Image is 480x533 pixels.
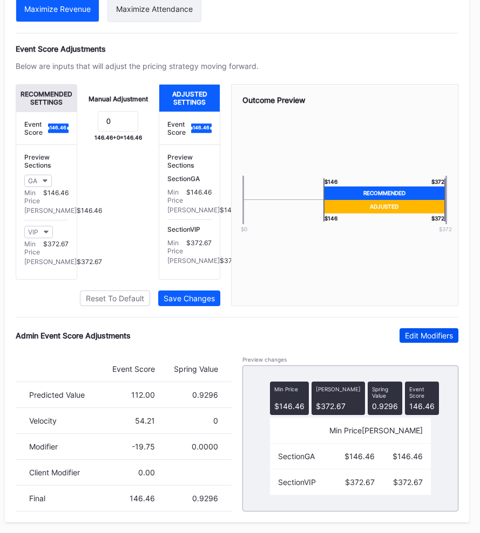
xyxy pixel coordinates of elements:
div: $146.46 [43,189,69,205]
div: -19.75 [92,442,156,451]
div: 112.00 [92,390,156,399]
div: Client Modifier [29,468,92,477]
div: Event Score [24,120,48,136]
div: [PERSON_NAME] [316,386,361,392]
div: Below are inputs that will adjust the pricing strategy moving forward. [16,61,259,71]
div: $ 372 [427,226,464,232]
div: $146.46 [220,206,245,214]
div: Adjusted Settings [159,85,220,112]
div: 146.46 [92,494,156,503]
div: 146.46 + 0 = 146.46 [94,134,142,141]
div: Final [29,494,92,503]
div: Min Price [274,386,305,392]
div: Outcome Preview [242,95,447,105]
div: Event Score Adjustments [16,44,458,53]
div: $372.67 [312,382,365,415]
button: Reset To Default [80,290,150,306]
div: $ 146 [323,213,337,221]
div: Recommended Settings [16,85,77,112]
div: $146.46 [270,382,309,415]
div: Section VIP [167,225,212,233]
div: [PERSON_NAME] [24,206,77,214]
div: GA [28,177,37,185]
div: $146.46 [186,188,212,204]
div: Recommended [323,186,445,200]
div: Min Price [24,240,43,256]
div: $ 372 [431,178,445,186]
div: $146.46 [326,452,374,461]
div: $372.67 [43,240,69,256]
div: VIP [28,228,38,236]
div: Spring Value [372,386,398,399]
div: [PERSON_NAME] [167,206,220,214]
div: Min Price [24,189,43,205]
div: Edit Modifiers [405,331,453,340]
div: Modifier [29,442,92,451]
div: Reset To Default [86,294,144,303]
div: Preview changes [242,356,458,363]
div: 0 [155,416,218,425]
text: 146.46 [50,124,66,130]
div: $0 [225,226,263,232]
div: Preview Sections [24,153,69,169]
div: 54.21 [92,416,156,425]
div: 0.9296 [155,390,218,399]
div: $372.67 [186,239,212,255]
div: Manual Adjustment [89,95,148,103]
div: 0.9296 [155,494,218,503]
div: Min Price [320,426,362,435]
div: [PERSON_NAME] [362,426,423,435]
button: VIP [24,226,53,238]
div: Event Score [167,120,191,136]
div: $372.67 [375,477,423,487]
div: $ 372 [431,213,445,221]
div: Adjusted [323,200,445,213]
div: Section VIP [278,477,326,487]
div: Min Price [167,188,186,204]
div: Event Score [409,386,435,399]
div: Admin Event Score Adjustments [16,331,131,340]
div: Section GA [167,175,212,183]
div: Min Price [167,239,186,255]
div: 146.46 [405,382,439,415]
div: [PERSON_NAME] [167,257,220,265]
button: Save Changes [158,290,220,306]
div: Maximize Revenue [24,4,91,13]
div: $ 146 [323,178,337,186]
div: 0.00 [92,468,156,477]
div: Event Score [92,364,156,373]
text: 146.46 [193,124,210,130]
div: 0.9296 [368,382,402,415]
div: Section GA [278,452,326,461]
div: [PERSON_NAME] [24,258,77,266]
div: Preview Sections [167,153,212,169]
button: Edit Modifiers [400,328,458,343]
div: Spring Value [155,364,218,373]
div: $372.67 [220,257,245,265]
div: Maximize Attendance [116,4,193,13]
div: Velocity [29,416,92,425]
div: Predicted Value [29,390,92,399]
div: Save Changes [164,294,215,303]
button: GA [24,175,52,187]
div: 0.0000 [155,442,218,451]
div: $372.67 [326,477,374,487]
div: $146.46 [375,452,423,461]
